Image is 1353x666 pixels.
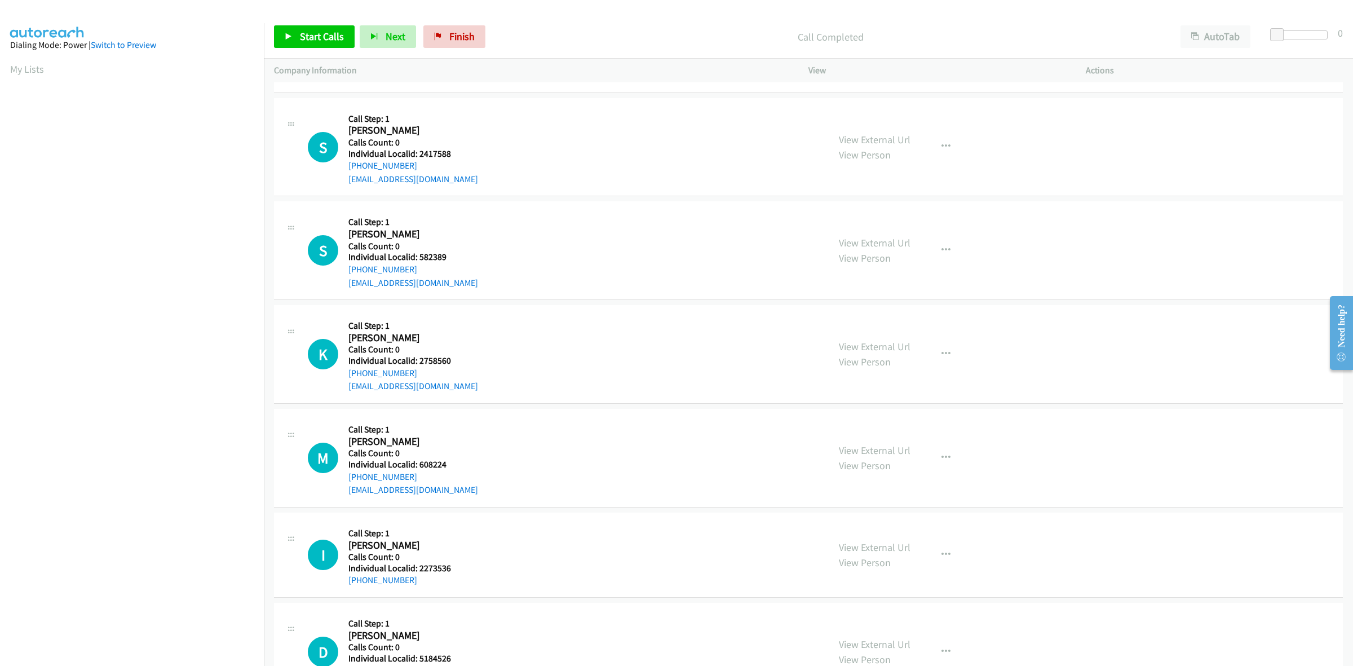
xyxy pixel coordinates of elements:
p: Call Completed [501,29,1160,45]
h5: Calls Count: 0 [348,642,478,653]
h5: Call Step: 1 [348,217,478,228]
h2: [PERSON_NAME] [348,124,466,137]
h5: Calls Count: 0 [348,552,466,563]
h2: [PERSON_NAME] [348,629,466,642]
a: View External Url [839,340,910,353]
h5: Call Step: 1 [348,320,478,332]
a: View Person [839,459,891,472]
h1: K [308,339,338,369]
h2: [PERSON_NAME] [348,228,466,241]
h5: Individual Localid: 582389 [348,252,478,263]
a: [EMAIL_ADDRESS][DOMAIN_NAME] [348,381,478,391]
h5: Calls Count: 0 [348,241,478,252]
a: View Person [839,653,891,666]
a: View External Url [839,638,910,651]
div: The call is yet to be attempted [308,235,338,266]
a: View Person [839,556,891,569]
a: [EMAIL_ADDRESS][DOMAIN_NAME] [348,277,478,288]
span: Finish [449,30,475,43]
a: View External Url [839,541,910,554]
h2: [PERSON_NAME] [348,539,466,552]
a: View External Url [839,133,910,146]
a: Switch to Preview [91,39,156,50]
a: [EMAIL_ADDRESS][DOMAIN_NAME] [348,174,478,184]
iframe: Dialpad [10,87,264,623]
a: View External Url [839,444,910,457]
p: Actions [1086,64,1343,77]
a: [PHONE_NUMBER] [348,368,417,378]
h5: Individual Localid: 5184526 [348,653,478,664]
h5: Call Step: 1 [348,618,478,629]
a: View Person [839,355,891,368]
h5: Individual Localid: 608224 [348,459,478,470]
a: View External Url [839,236,910,249]
a: View Person [839,148,891,161]
h2: [PERSON_NAME] [348,435,466,448]
span: Start Calls [300,30,344,43]
div: Dialing Mode: Power | [10,38,254,52]
a: [EMAIL_ADDRESS][DOMAIN_NAME] [348,484,478,495]
h5: Call Step: 1 [348,424,478,435]
a: [PHONE_NUMBER] [348,160,417,171]
button: AutoTab [1180,25,1250,48]
a: Start Calls [274,25,355,48]
h5: Calls Count: 0 [348,137,478,148]
h5: Calls Count: 0 [348,344,478,355]
h5: Individual Localid: 2417588 [348,148,478,160]
h1: M [308,443,338,473]
iframe: Resource Center [1320,288,1353,378]
div: The call is yet to be attempted [308,339,338,369]
h5: Call Step: 1 [348,113,478,125]
h1: S [308,235,338,266]
a: View Person [839,252,891,264]
p: Company Information [274,64,788,77]
h5: Individual Localid: 2758560 [348,355,478,367]
a: [PHONE_NUMBER] [348,471,417,482]
h5: Call Step: 1 [348,528,466,539]
span: Next [386,30,405,43]
a: [PHONE_NUMBER] [348,575,417,585]
h5: Individual Localid: 2273536 [348,563,466,574]
div: 0 [1338,25,1343,41]
div: The call is yet to be attempted [308,443,338,473]
a: My Lists [10,63,44,76]
p: View [808,64,1065,77]
div: The call is yet to be attempted [308,540,338,570]
h2: [PERSON_NAME] [348,332,466,345]
div: Delay between calls (in seconds) [1276,30,1328,39]
h1: S [308,132,338,162]
div: The call is yet to be attempted [308,132,338,162]
a: Finish [423,25,485,48]
h1: I [308,540,338,570]
h5: Calls Count: 0 [348,448,478,459]
button: Next [360,25,416,48]
a: [PHONE_NUMBER] [348,264,417,275]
